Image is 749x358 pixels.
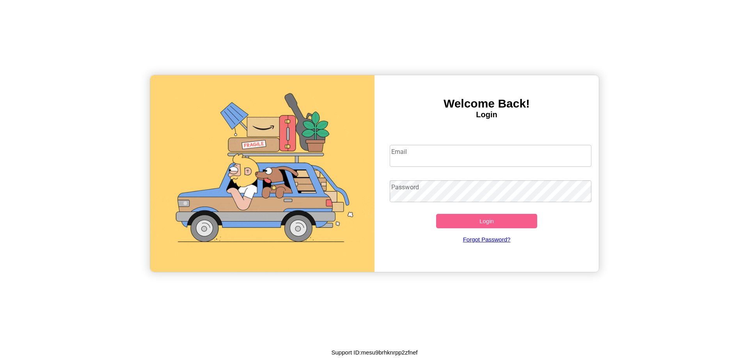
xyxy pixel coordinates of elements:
[436,214,537,228] button: Login
[374,97,599,110] h3: Welcome Back!
[332,347,418,358] p: Support ID: mesu9brhknrpp2zfnef
[374,110,599,119] h4: Login
[386,228,588,250] a: Forgot Password?
[150,75,374,272] img: gif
